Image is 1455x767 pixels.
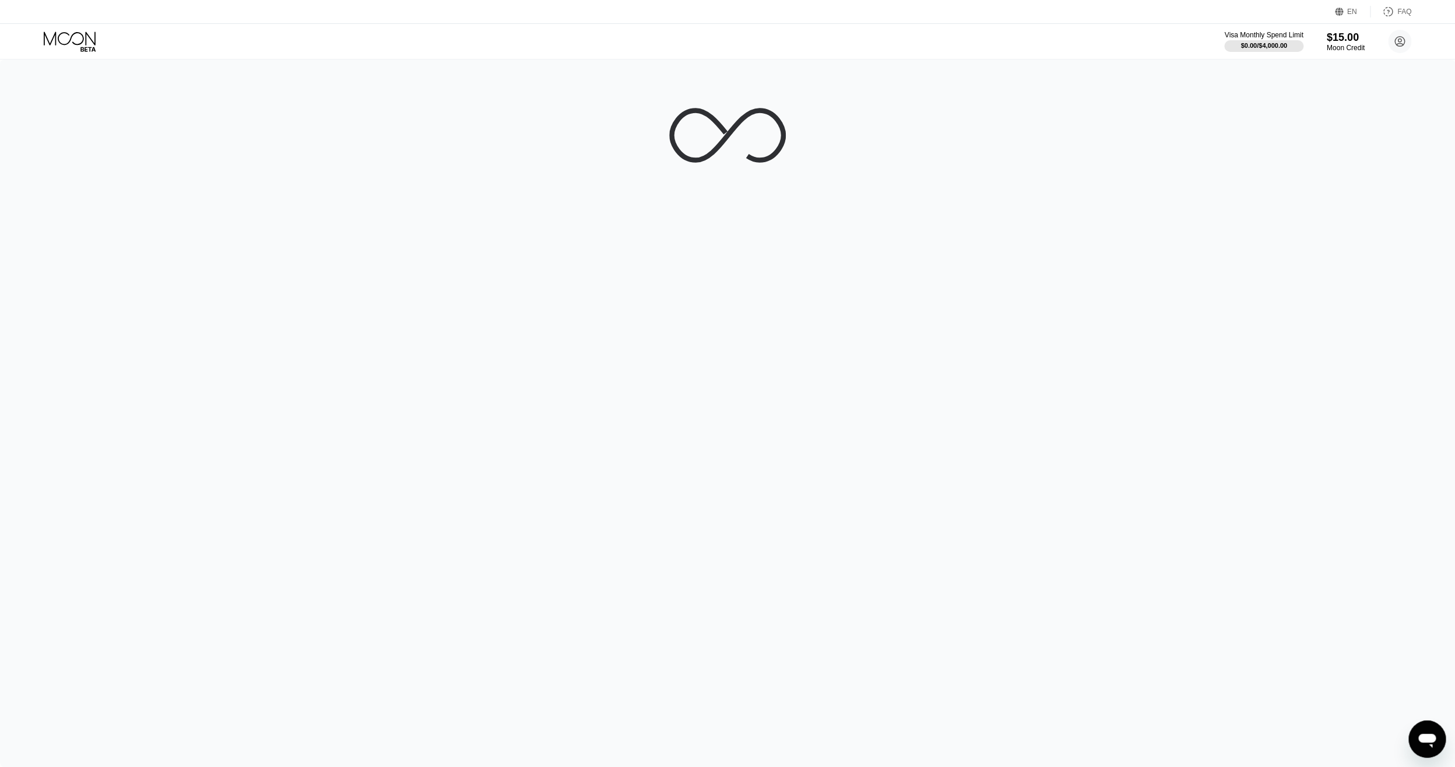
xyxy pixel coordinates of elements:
[1327,44,1365,52] div: Moon Credit
[1327,31,1365,52] div: $15.00Moon Credit
[1240,42,1287,49] div: $0.00 / $4,000.00
[1224,31,1303,39] div: Visa Monthly Spend Limit
[1347,8,1357,16] div: EN
[1408,720,1446,758] iframe: Button to launch messaging window
[1397,8,1411,16] div: FAQ
[1327,31,1365,44] div: $15.00
[1224,31,1303,52] div: Visa Monthly Spend Limit$0.00/$4,000.00
[1370,6,1411,17] div: FAQ
[1335,6,1370,17] div: EN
